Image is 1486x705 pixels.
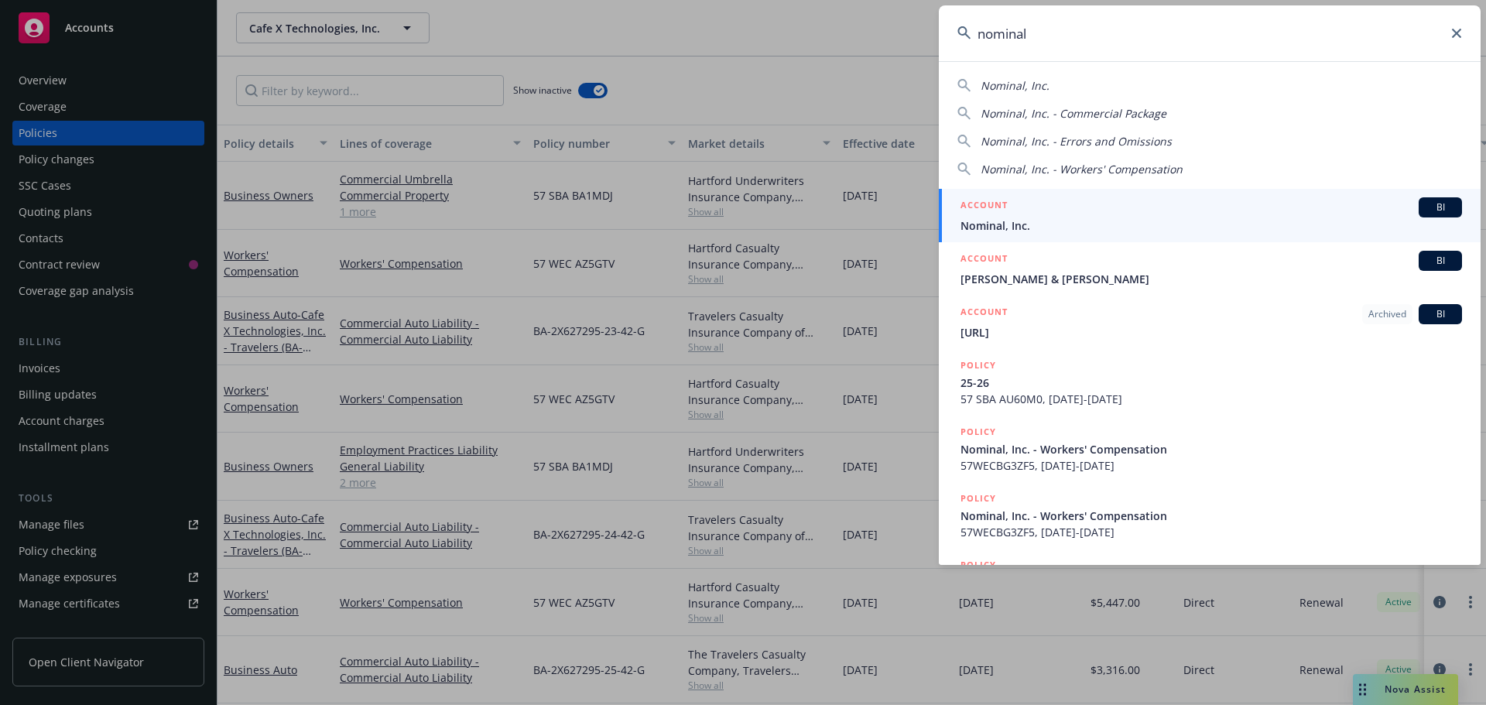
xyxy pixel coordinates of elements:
a: ACCOUNTBI[PERSON_NAME] & [PERSON_NAME] [939,242,1481,296]
span: Archived [1368,307,1406,321]
span: 25-26 [960,375,1462,391]
h5: ACCOUNT [960,304,1008,323]
span: BI [1425,307,1456,321]
span: 57WECBG3ZF5, [DATE]-[DATE] [960,457,1462,474]
span: [PERSON_NAME] & [PERSON_NAME] [960,271,1462,287]
a: ACCOUNTBINominal, Inc. [939,189,1481,242]
span: Nominal, Inc. [981,78,1049,93]
input: Search... [939,5,1481,61]
span: BI [1425,200,1456,214]
h5: POLICY [960,424,996,440]
a: ACCOUNTArchivedBI[URL] [939,296,1481,349]
span: 57WECBG3ZF5, [DATE]-[DATE] [960,524,1462,540]
span: [URL] [960,324,1462,341]
span: Nominal, Inc. - Commercial Package [981,106,1166,121]
span: Nominal, Inc. - Workers' Compensation [981,162,1183,176]
span: 57 SBA AU60M0, [DATE]-[DATE] [960,391,1462,407]
h5: ACCOUNT [960,197,1008,216]
a: POLICY25-2657 SBA AU60M0, [DATE]-[DATE] [939,349,1481,416]
h5: ACCOUNT [960,251,1008,269]
a: POLICY [939,549,1481,615]
span: Nominal, Inc. - Workers' Compensation [960,508,1462,524]
h5: POLICY [960,557,996,573]
span: BI [1425,254,1456,268]
span: Nominal, Inc. [960,217,1462,234]
h5: POLICY [960,358,996,373]
a: POLICYNominal, Inc. - Workers' Compensation57WECBG3ZF5, [DATE]-[DATE] [939,416,1481,482]
span: Nominal, Inc. - Workers' Compensation [960,441,1462,457]
span: Nominal, Inc. - Errors and Omissions [981,134,1172,149]
a: POLICYNominal, Inc. - Workers' Compensation57WECBG3ZF5, [DATE]-[DATE] [939,482,1481,549]
h5: POLICY [960,491,996,506]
